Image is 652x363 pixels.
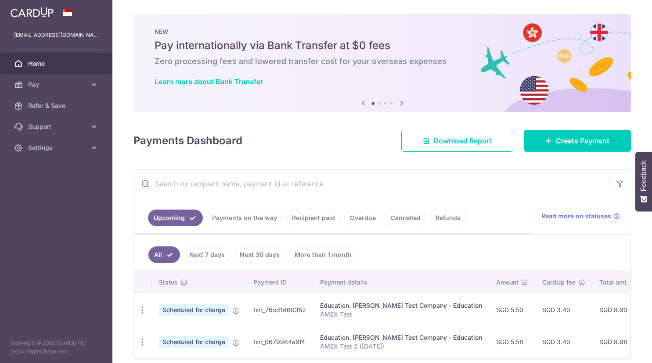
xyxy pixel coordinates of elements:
[640,160,648,191] span: Feedback
[133,14,631,112] img: Bank transfer banner
[401,130,513,152] a: Download Report
[313,271,489,294] th: Payment details
[535,294,592,326] td: SGD 3.40
[385,210,426,226] a: Cancelled
[134,170,609,198] input: Search by recipient name, payment id or reference
[289,246,357,263] a: More than 1 month
[320,333,482,342] div: Education. [PERSON_NAME] Test Company - Education
[489,326,535,358] td: SGD 5.58
[430,210,466,226] a: Refunds
[206,210,283,226] a: Payments on the way
[159,304,229,316] span: Scheduled for charge
[635,152,652,211] button: Feedback - Show survey
[28,143,86,152] span: Settings
[155,28,610,35] p: NEW
[496,278,519,287] span: Amount
[433,135,492,146] span: Download Report
[28,122,86,131] span: Support
[489,294,535,326] td: SGD 5.50
[234,246,285,263] a: Next 30 days
[246,271,313,294] th: Payment ID
[159,278,178,287] span: Status
[344,210,382,226] a: Overdue
[246,326,313,358] td: txn_0679984a9f4
[155,56,610,67] h6: Zero processing fees and lowered transfer cost for your overseas expenses
[184,246,231,263] a: Next 7 days
[556,135,609,146] span: Create Payment
[320,301,482,310] div: Education. [PERSON_NAME] Test Company - Education
[133,133,242,149] h4: Payments Dashboard
[155,77,263,86] a: Learn more about Bank Transfer
[592,294,645,326] td: SGD 8.90
[524,130,631,152] a: Create Payment
[159,336,229,348] span: Scheduled for charge
[320,310,482,319] p: AMEX Test
[148,246,180,263] a: All
[542,278,576,287] span: CardUp fee
[320,342,482,351] p: AMEX Test 2 ([DATE])
[28,80,86,89] span: Pay
[155,39,610,53] h5: Pay internationally via Bank Transfer at $0 fees
[246,294,313,326] td: txn_76cd1d60352
[148,210,203,226] a: Upcoming
[14,31,98,39] p: [EMAIL_ADDRESS][DOMAIN_NAME]
[599,278,628,287] span: Total amt.
[592,326,645,358] td: SGD 8.98
[286,210,341,226] a: Recipient paid
[28,101,86,110] span: Refer & Save
[541,212,611,221] span: Read more on statuses
[28,59,86,68] span: Home
[11,7,54,18] img: CardUp
[541,212,620,221] a: Read more on statuses
[535,326,592,358] td: SGD 3.40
